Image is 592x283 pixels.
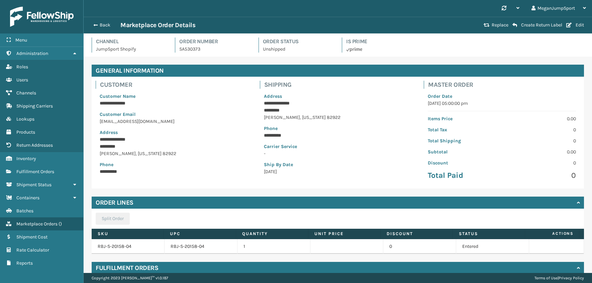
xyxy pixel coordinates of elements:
[16,90,36,96] span: Channels
[98,243,131,249] a: RBJ-S-20158-04
[59,221,62,227] span: ( )
[264,114,412,121] p: [PERSON_NAME] , [US_STATE] 82922
[92,273,168,283] p: Copyright 2023 [PERSON_NAME]™ v 1.0.187
[16,64,28,70] span: Roles
[264,168,412,175] p: [DATE]
[100,81,252,89] h4: Customer
[428,100,576,107] p: [DATE] 05:00:00 pm
[428,115,498,122] p: Items Price
[16,129,35,135] span: Products
[566,23,572,27] i: Edit
[564,22,586,28] button: Edit
[506,126,576,133] p: 0
[100,93,248,100] p: Customer Name
[264,150,412,157] p: -
[16,195,39,201] span: Containers
[428,159,498,166] p: Discount
[100,130,118,135] span: Address
[98,231,158,237] label: SKU
[506,170,576,181] p: 0
[16,156,36,161] span: Inventory
[510,22,564,28] button: Create Return Label
[263,38,334,46] h4: Order Status
[527,228,578,239] span: Actions
[92,65,584,77] h4: General Information
[96,38,167,46] h4: Channel
[16,103,53,109] span: Shipping Carriers
[96,199,133,207] h4: Order Lines
[346,38,417,46] h4: Is Prime
[100,161,248,168] p: Phone
[428,148,498,155] p: Subtotal
[428,137,498,144] p: Total Shipping
[264,161,412,168] p: Ship By Date
[264,143,412,150] p: Carrier Service
[96,213,130,225] button: Split Order
[16,142,53,148] span: Return Addresses
[16,51,48,56] span: Administration
[264,125,412,132] p: Phone
[100,118,248,125] p: [EMAIL_ADDRESS][DOMAIN_NAME]
[16,77,28,83] span: Users
[16,116,34,122] span: Lookups
[16,221,58,227] span: Marketplace Orders
[264,93,282,99] span: Address
[15,37,27,43] span: Menu
[100,111,248,118] p: Customer Email
[242,231,302,237] label: Quantity
[170,231,230,237] label: UPC
[482,22,510,28] button: Replace
[534,276,558,280] a: Terms of Use
[16,260,33,266] span: Reports
[383,239,456,254] td: 0
[90,22,120,28] button: Back
[456,239,529,254] td: Entered
[16,208,33,214] span: Batches
[506,159,576,166] p: 0
[16,182,52,188] span: Shipment Status
[16,247,49,253] span: Rate Calculator
[100,150,248,157] p: [PERSON_NAME] , [US_STATE] 82922
[179,38,250,46] h4: Order Number
[10,7,74,27] img: logo
[237,239,310,254] td: 1
[120,21,195,29] h3: Marketplace Order Details
[428,93,576,100] p: Order Date
[506,137,576,144] p: 0
[506,148,576,155] p: 0.00
[506,115,576,122] p: 0.00
[165,239,237,254] td: RBJ-S-20158-04
[534,273,584,283] div: |
[16,169,54,174] span: Fulfillment Orders
[428,170,498,181] p: Total Paid
[559,276,584,280] a: Privacy Policy
[428,81,580,89] h4: Master Order
[459,231,519,237] label: Status
[387,231,447,237] label: Discount
[263,46,334,53] p: Unshipped
[428,126,498,133] p: Total Tax
[96,46,167,53] p: JumpSport Shopify
[16,234,47,240] span: Shipment Cost
[314,231,374,237] label: Unit Price
[264,81,416,89] h4: Shipping
[96,264,158,272] h4: Fulfillment Orders
[512,22,517,28] i: Create Return Label
[179,46,250,53] p: SA530373
[484,23,490,27] i: Replace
